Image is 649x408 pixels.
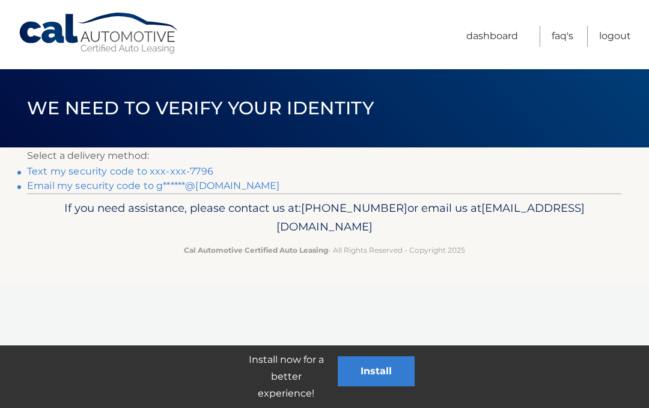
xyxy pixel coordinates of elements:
[27,147,622,164] p: Select a delivery method:
[338,356,415,386] button: Install
[27,165,213,177] a: Text my security code to xxx-xxx-7796
[466,26,518,47] a: Dashboard
[27,180,280,191] a: Email my security code to g******@[DOMAIN_NAME]
[45,244,604,256] p: - All Rights Reserved - Copyright 2025
[27,97,374,119] span: We need to verify your identity
[599,26,631,47] a: Logout
[234,351,338,402] p: Install now for a better experience!
[18,12,180,55] a: Cal Automotive
[184,246,328,255] strong: Cal Automotive Certified Auto Leasing
[301,201,407,215] span: [PHONE_NUMBER]
[552,26,573,47] a: FAQ's
[45,199,604,237] p: If you need assistance, please contact us at: or email us at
